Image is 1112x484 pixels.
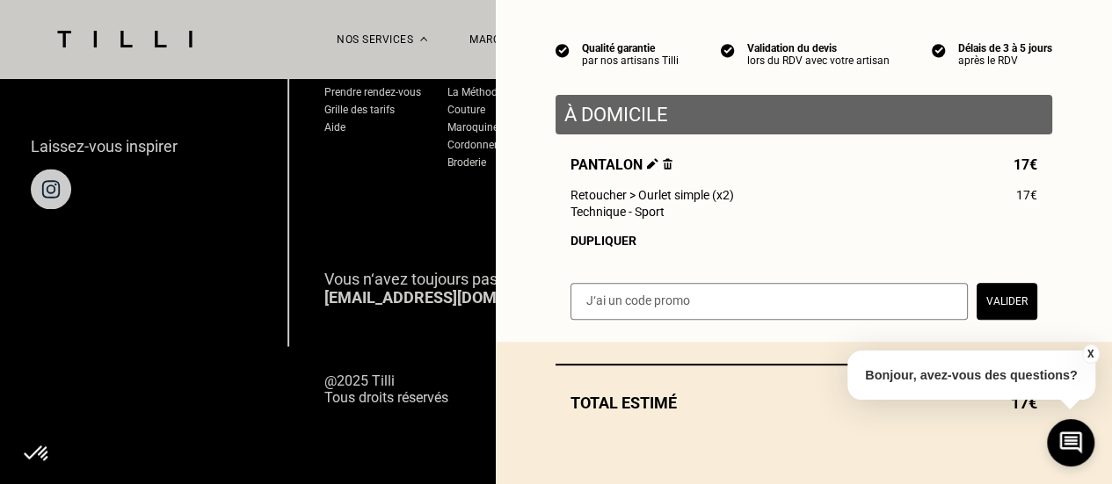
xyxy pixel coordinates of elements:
[582,54,679,67] div: par nos artisans Tilli
[582,42,679,54] div: Qualité garantie
[721,42,735,58] img: icon list info
[564,104,1043,126] p: À domicile
[571,205,665,219] span: Technique - Sport
[977,283,1037,320] button: Valider
[1081,344,1099,364] button: X
[932,42,946,58] img: icon list info
[1016,188,1037,202] span: 17€
[571,188,734,202] span: Retoucher > Ourlet simple (x2)
[556,394,1052,412] div: Total estimé
[747,54,890,67] div: lors du RDV avec votre artisan
[571,234,1037,248] div: Dupliquer
[647,158,658,170] img: Éditer
[556,42,570,58] img: icon list info
[958,54,1052,67] div: après le RDV
[847,350,1095,400] p: Bonjour, avez-vous des questions?
[1014,156,1037,173] span: 17€
[571,283,968,320] input: J‘ai un code promo
[663,158,672,170] img: Supprimer
[571,156,672,173] span: Pantalon
[958,42,1052,54] div: Délais de 3 à 5 jours
[747,42,890,54] div: Validation du devis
